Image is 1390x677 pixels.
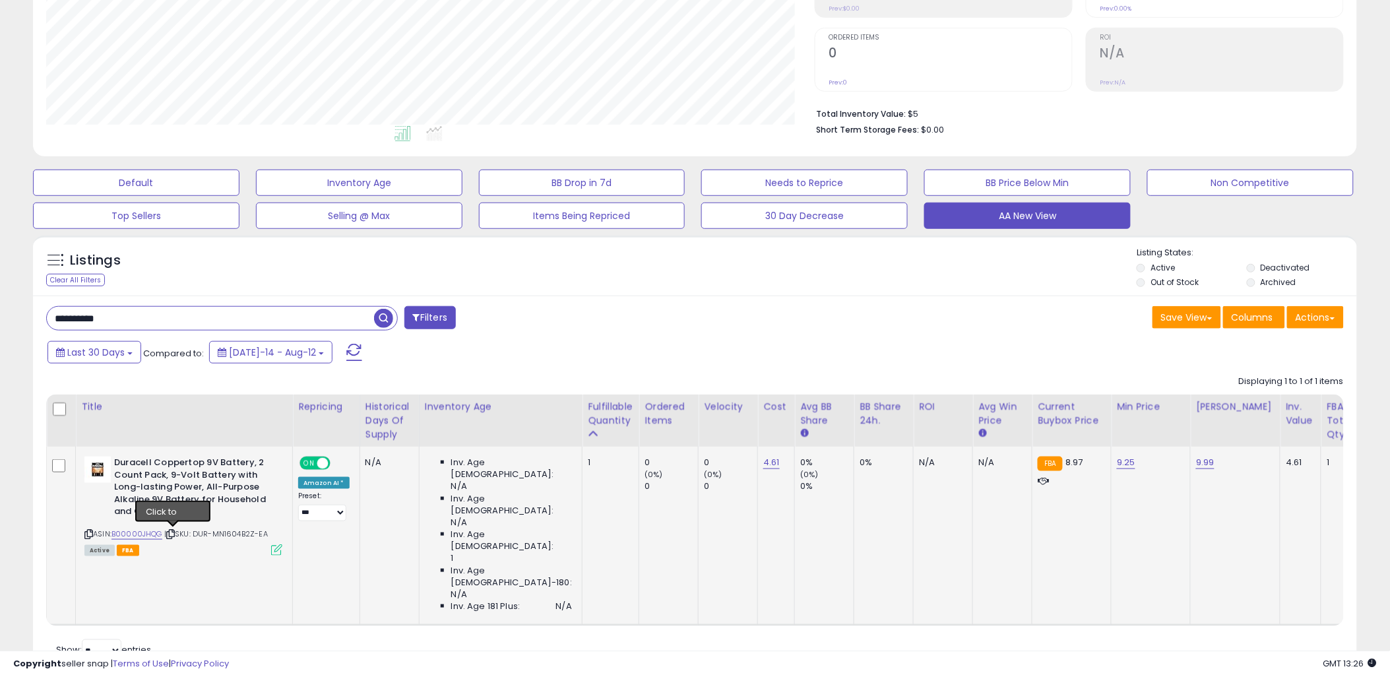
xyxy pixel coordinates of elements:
[978,457,1022,468] div: N/A
[588,457,629,468] div: 1
[479,203,685,229] button: Items Being Repriced
[298,492,350,521] div: Preset:
[1287,306,1344,329] button: Actions
[701,203,908,229] button: 30 Day Decrease
[33,170,239,196] button: Default
[365,400,414,441] div: Historical Days Of Supply
[1153,306,1221,329] button: Save View
[1261,276,1296,288] label: Archived
[81,400,287,414] div: Title
[114,457,274,521] b: Duracell Coppertop 9V Battery, 2 Count Pack, 9-Volt Battery with Long-lasting Power, All-Purpose ...
[451,552,454,564] span: 1
[451,517,467,529] span: N/A
[298,400,354,414] div: Repricing
[209,341,332,364] button: [DATE]-14 - Aug-12
[13,657,61,670] strong: Copyright
[117,545,139,556] span: FBA
[588,400,633,428] div: Fulfillable Quantity
[1286,457,1311,468] div: 4.61
[47,341,141,364] button: Last 30 Days
[556,600,572,612] span: N/A
[1323,657,1377,670] span: 2025-09-12 13:26 GMT
[763,400,789,414] div: Cost
[451,600,521,612] span: Inv. Age 181 Plus:
[1151,262,1175,273] label: Active
[817,105,1334,121] li: $5
[817,108,906,119] b: Total Inventory Value:
[1286,400,1315,428] div: Inv. value
[829,79,848,86] small: Prev: 0
[171,657,229,670] a: Privacy Policy
[56,644,151,657] span: Show: entries
[1100,5,1132,13] small: Prev: 0.00%
[1100,34,1343,42] span: ROI
[1232,311,1273,324] span: Columns
[645,480,698,492] div: 0
[1151,276,1199,288] label: Out of Stock
[256,170,462,196] button: Inventory Age
[1196,400,1275,414] div: [PERSON_NAME]
[113,657,169,670] a: Terms of Use
[800,480,854,492] div: 0%
[451,480,467,492] span: N/A
[451,493,572,517] span: Inv. Age [DEMOGRAPHIC_DATA]:
[1100,79,1126,86] small: Prev: N/A
[704,457,757,468] div: 0
[329,458,350,469] span: OFF
[1196,456,1215,469] a: 9.99
[860,457,903,468] div: 0%
[425,400,577,414] div: Inventory Age
[84,457,282,554] div: ASIN:
[229,346,316,359] span: [DATE]-14 - Aug-12
[67,346,125,359] span: Last 30 Days
[479,170,685,196] button: BB Drop in 7d
[404,306,456,329] button: Filters
[451,457,572,480] span: Inv. Age [DEMOGRAPHIC_DATA]:
[817,124,920,135] b: Short Term Storage Fees:
[922,123,945,136] span: $0.00
[701,170,908,196] button: Needs to Reprice
[70,251,121,270] h5: Listings
[256,203,462,229] button: Selling @ Max
[800,469,819,480] small: (0%)
[84,457,111,483] img: 31KV9yP0RjL._SL40_.jpg
[365,457,409,468] div: N/A
[829,5,860,13] small: Prev: $0.00
[763,456,780,469] a: 4.61
[645,400,693,428] div: Ordered Items
[298,477,350,489] div: Amazon AI *
[13,658,229,670] div: seller snap | |
[1239,375,1344,388] div: Displaying 1 to 1 of 1 items
[1147,170,1354,196] button: Non Competitive
[451,529,572,552] span: Inv. Age [DEMOGRAPHIC_DATA]:
[829,46,1072,63] h2: 0
[1137,247,1357,259] p: Listing States:
[1261,262,1310,273] label: Deactivated
[451,565,572,589] span: Inv. Age [DEMOGRAPHIC_DATA]-180:
[33,203,239,229] button: Top Sellers
[919,400,967,414] div: ROI
[645,457,698,468] div: 0
[800,400,848,428] div: Avg BB Share
[1038,400,1106,428] div: Current Buybox Price
[111,529,162,540] a: B00000JHQG
[1100,46,1343,63] h2: N/A
[978,400,1027,428] div: Avg Win Price
[645,469,663,480] small: (0%)
[1327,400,1352,441] div: FBA Total Qty
[451,589,467,600] span: N/A
[924,170,1131,196] button: BB Price Below Min
[704,469,722,480] small: (0%)
[829,34,1072,42] span: Ordered Items
[1223,306,1285,329] button: Columns
[1117,456,1135,469] a: 9.25
[1066,456,1084,468] span: 8.97
[704,480,757,492] div: 0
[978,428,986,439] small: Avg Win Price.
[1117,400,1185,414] div: Min Price
[84,545,115,556] span: All listings currently available for purchase on Amazon
[1327,457,1347,468] div: 1
[800,457,854,468] div: 0%
[143,347,204,360] span: Compared to:
[46,274,105,286] div: Clear All Filters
